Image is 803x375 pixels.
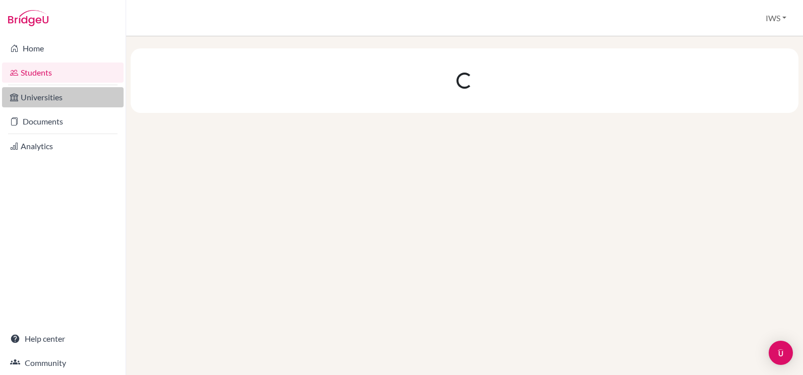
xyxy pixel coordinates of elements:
[769,341,793,365] div: Open Intercom Messenger
[2,136,124,156] a: Analytics
[2,87,124,107] a: Universities
[2,329,124,349] a: Help center
[8,10,48,26] img: Bridge-U
[2,353,124,373] a: Community
[761,9,791,28] button: IWS
[2,111,124,132] a: Documents
[2,62,124,83] a: Students
[2,38,124,58] a: Home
